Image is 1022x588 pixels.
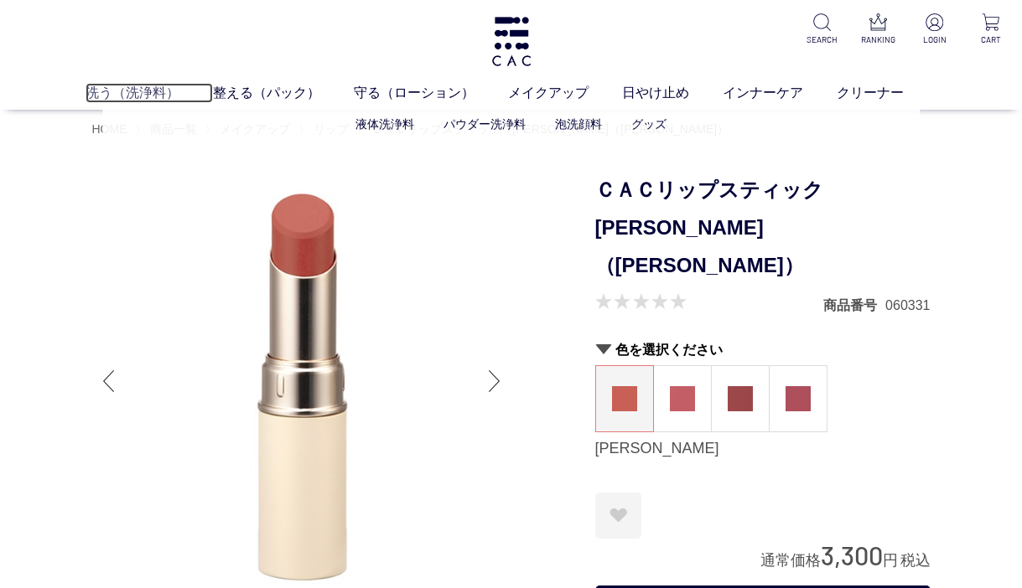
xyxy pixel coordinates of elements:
a: HOME [92,122,127,136]
dl: 茜 [595,365,654,432]
div: [PERSON_NAME] [595,439,931,459]
p: SEARCH [804,34,840,46]
h1: ＣＡＣリップスティック [PERSON_NAME]（[PERSON_NAME]） [595,172,931,284]
a: インナーケア [723,83,837,103]
img: ピンクローズ [786,386,811,411]
img: logo [490,17,533,66]
dt: 商品番号 [823,297,885,314]
img: 牡丹 [670,386,695,411]
a: CART [973,13,1009,46]
a: RANKING [860,13,896,46]
a: 泡洗顔料 [555,117,602,131]
a: クリーナー [837,83,937,103]
p: CART [973,34,1009,46]
p: RANKING [860,34,896,46]
a: 洗う（洗浄料） [86,83,213,103]
dd: 060331 [885,297,930,314]
a: メイクアップ [508,83,622,103]
h2: 色を選択ください [595,341,931,358]
a: 液体洗浄料 [355,117,414,131]
a: お気に入りに登録する [595,493,641,539]
a: 整える（パック） [213,83,354,103]
span: 税込 [900,552,931,569]
a: 日やけ止め [622,83,723,103]
a: 守る（ローション） [354,83,508,103]
span: 通常価格 [760,552,821,569]
a: グッズ [631,117,667,131]
a: チョコベージュ [712,366,769,431]
div: Next slide [478,348,511,415]
img: 茜 [612,386,637,411]
div: Previous slide [92,348,126,415]
p: LOGIN [916,34,952,46]
a: SEARCH [804,13,840,46]
a: ピンクローズ [770,366,827,431]
dl: ピンクローズ [769,365,827,432]
a: LOGIN [916,13,952,46]
dl: チョコベージュ [711,365,770,432]
span: 円 [883,552,898,569]
a: 牡丹 [654,366,711,431]
img: チョコベージュ [728,386,753,411]
span: 3,300 [821,539,883,570]
dl: 牡丹 [653,365,712,432]
a: パウダー洗浄料 [444,117,526,131]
